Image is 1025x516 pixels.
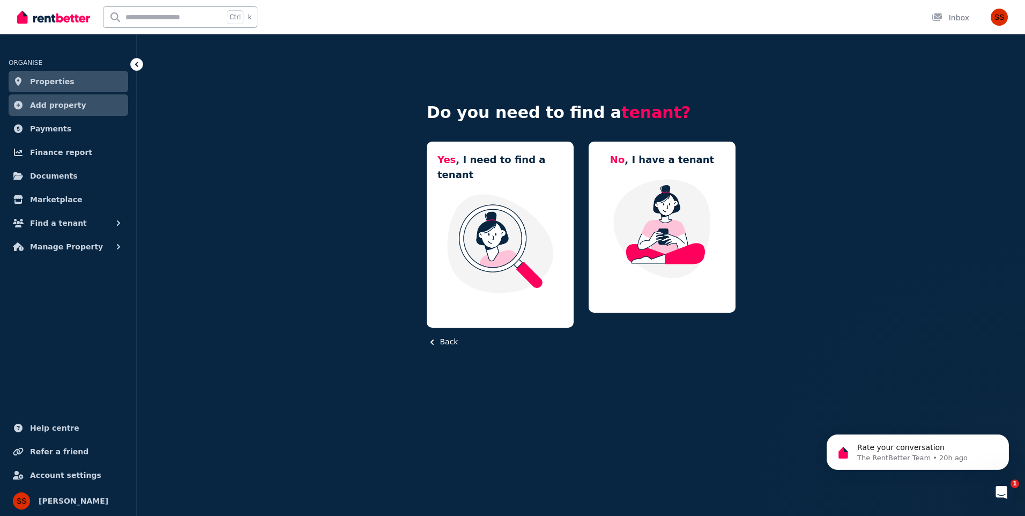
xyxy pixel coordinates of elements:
div: Did this answer your question? [13,394,356,406]
span: disappointed reaction [143,405,170,426]
span: Find a tenant [30,217,87,230]
span: Add property [30,99,86,112]
span: Account settings [30,469,101,482]
img: sandeep singh [13,492,30,510]
a: Marketplace [9,189,128,210]
a: Account settings [9,465,128,486]
span: Marketplace [30,193,82,206]
span: 1 [1011,480,1019,488]
h5: , I have a tenant [610,152,714,167]
img: sandeep singh [991,9,1008,26]
span: Properties [30,75,75,88]
div: Inbox [932,12,969,23]
span: ORGANISE [9,59,42,67]
span: 😃 [204,405,220,426]
a: Refer a friend [9,441,128,462]
div: Close [343,4,362,24]
a: Documents [9,165,128,187]
span: 😐 [176,405,192,426]
span: 😞 [148,405,164,426]
span: Yes [437,154,456,165]
span: k [248,13,251,21]
a: Finance report [9,142,128,163]
a: Properties [9,71,128,92]
a: Payments [9,118,128,139]
iframe: Intercom live chat [989,480,1014,505]
a: Add property [9,94,128,116]
h5: , I need to find a tenant [437,152,563,182]
span: Help centre [30,422,79,434]
button: Manage Property [9,236,128,257]
span: Payments [30,122,71,135]
span: Refer a friend [30,445,88,458]
h4: Do you need to find a [427,103,736,122]
a: Open in help center [142,440,227,448]
button: go back [7,4,27,25]
span: smiley reaction [198,405,226,426]
span: Manage Property [30,240,103,253]
img: Manage my property [599,178,725,279]
span: Ctrl [227,10,243,24]
button: Back [427,336,458,348]
button: Collapse window [322,4,343,25]
span: neutral face reaction [170,405,198,426]
a: Help centre [9,417,128,439]
button: Find a tenant [9,212,128,234]
span: No [610,154,625,165]
span: tenant? [621,103,690,122]
span: [PERSON_NAME] [39,495,108,507]
iframe: Intercom notifications message [811,412,1025,487]
span: Finance report [30,146,92,159]
img: I need a tenant [437,193,563,294]
img: RentBetter [17,9,90,25]
span: Documents [30,169,78,182]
